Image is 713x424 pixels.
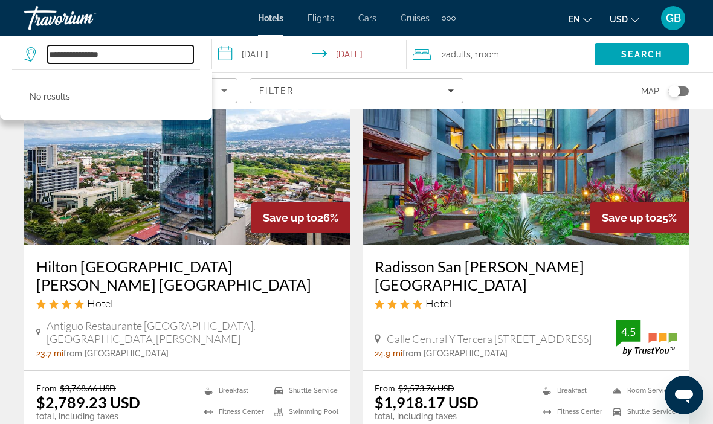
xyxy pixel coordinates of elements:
[363,52,689,245] img: Radisson San Jose Costa Rica
[308,13,334,23] a: Flights
[569,10,592,28] button: Change language
[263,211,317,224] span: Save up to
[375,297,677,310] div: 4 star Hotel
[259,86,294,95] span: Filter
[375,349,402,358] span: 24.9 mi
[425,297,451,310] span: Hotel
[607,383,677,398] li: Room Service
[659,86,689,97] button: Toggle map
[258,13,283,23] a: Hotels
[36,257,338,294] a: Hilton [GEOGRAPHIC_DATA][PERSON_NAME] [GEOGRAPHIC_DATA]
[537,404,607,419] li: Fitness Center
[212,36,406,72] button: Select check in and out date
[24,2,145,34] a: Travorium
[446,50,471,59] span: Adults
[569,14,580,24] span: en
[471,46,499,63] span: , 1
[63,349,169,358] span: from [GEOGRAPHIC_DATA]
[537,383,607,398] li: Breakfast
[198,383,268,398] li: Breakfast
[666,12,681,24] span: GB
[36,393,140,411] ins: $2,789.23 USD
[24,52,350,245] img: Hilton San Jose La Sabana
[602,211,656,224] span: Save up to
[407,36,595,72] button: Travelers: 2 adults, 0 children
[251,202,350,233] div: 26%
[590,202,689,233] div: 25%
[36,411,155,421] p: total, including taxes
[36,349,63,358] span: 23.7 mi
[401,13,430,23] a: Cruises
[607,404,677,419] li: Shuttle Service
[621,50,662,59] span: Search
[595,43,689,65] button: Search
[402,349,508,358] span: from [GEOGRAPHIC_DATA]
[665,376,703,414] iframe: Button to launch messaging window
[398,383,454,393] del: $2,573.76 USD
[47,319,338,345] span: Antiguo Restaurante [GEOGRAPHIC_DATA], [GEOGRAPHIC_DATA][PERSON_NAME]
[442,46,471,63] span: 2
[375,411,494,421] p: total, including taxes
[34,83,227,98] mat-select: Sort by
[375,383,395,393] span: From
[358,13,376,23] a: Cars
[479,50,499,59] span: Room
[198,404,268,419] li: Fitness Center
[610,14,628,24] span: USD
[657,5,689,31] button: User Menu
[442,8,456,28] button: Extra navigation items
[36,297,338,310] div: 4 star Hotel
[375,257,677,294] a: Radisson San [PERSON_NAME][GEOGRAPHIC_DATA]
[616,320,677,356] img: TrustYou guest rating badge
[87,297,113,310] span: Hotel
[641,83,659,100] span: Map
[48,45,193,63] input: Search hotel destination
[610,10,639,28] button: Change currency
[30,88,70,105] p: No results
[36,383,57,393] span: From
[60,383,116,393] del: $3,768.66 USD
[375,393,479,411] ins: $1,918.17 USD
[387,332,592,345] span: Calle Central Y Tercera [STREET_ADDRESS]
[250,78,463,103] button: Filters
[268,404,338,419] li: Swimming Pool
[268,383,338,398] li: Shuttle Service
[616,324,640,339] div: 4.5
